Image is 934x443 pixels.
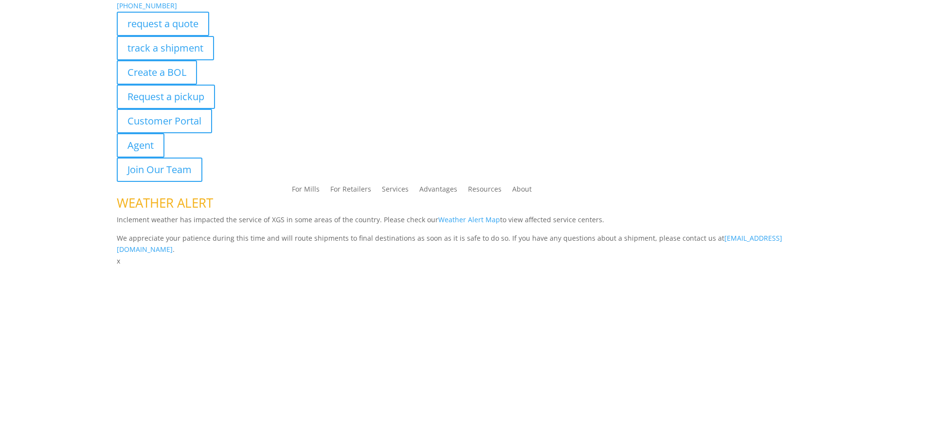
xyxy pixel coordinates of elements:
[382,186,409,196] a: Services
[292,186,320,196] a: For Mills
[512,186,532,196] a: About
[117,232,817,256] p: We appreciate your patience during this time and will route shipments to final destinations as so...
[117,36,214,60] a: track a shipment
[117,267,817,286] h1: Contact Us
[117,60,197,85] a: Create a BOL
[117,286,817,298] p: Complete the form below and a member of our team will be in touch within 24 hours.
[117,158,202,182] a: Join Our Team
[117,194,213,212] span: WEATHER ALERT
[117,109,212,133] a: Customer Portal
[117,12,209,36] a: request a quote
[468,186,502,196] a: Resources
[117,255,817,267] p: x
[419,186,457,196] a: Advantages
[438,215,500,224] a: Weather Alert Map
[117,85,215,109] a: Request a pickup
[117,214,817,232] p: Inclement weather has impacted the service of XGS in some areas of the country. Please check our ...
[330,186,371,196] a: For Retailers
[117,1,177,10] a: [PHONE_NUMBER]
[117,133,164,158] a: Agent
